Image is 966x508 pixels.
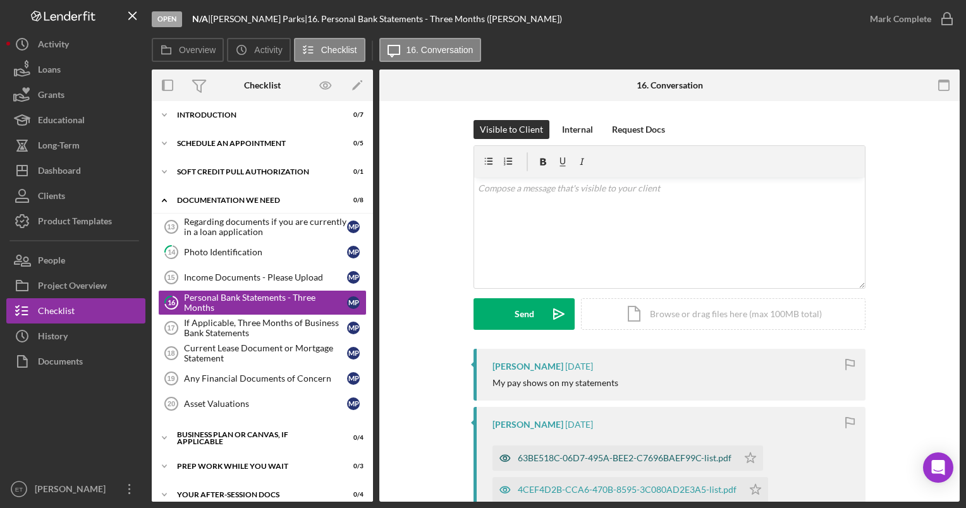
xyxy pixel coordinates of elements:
[562,120,593,139] div: Internal
[227,38,290,62] button: Activity
[177,140,332,147] div: Schedule An Appointment
[168,298,176,306] tspan: 16
[6,82,145,107] button: Grants
[492,420,563,430] div: [PERSON_NAME]
[6,183,145,209] a: Clients
[518,485,737,495] div: 4CEF4D2B-CCA6-470B-8595-3C080AD2E3A5-list.pdf
[38,158,81,186] div: Dashboard
[6,158,145,183] button: Dashboard
[474,120,549,139] button: Visible to Client
[168,248,176,256] tspan: 14
[480,120,543,139] div: Visible to Client
[857,6,960,32] button: Mark Complete
[347,397,360,410] div: M P
[192,13,208,24] b: N/A
[347,347,360,360] div: M P
[556,120,599,139] button: Internal
[177,168,332,176] div: Soft Credit Pull Authorization
[167,324,174,332] tspan: 17
[347,372,360,385] div: M P
[184,272,347,282] div: Income Documents - Please Upload
[38,82,64,111] div: Grants
[211,14,307,24] div: [PERSON_NAME] Parks |
[492,445,763,471] button: 63BE518C-06D7-495A-BEE2-C7696BAEF99C-list.pdf
[184,247,347,257] div: Photo Identification
[474,298,575,330] button: Send
[254,45,282,55] label: Activity
[341,168,364,176] div: 0 / 1
[158,341,367,366] a: 18Current Lease Document or Mortgage StatementMP
[167,274,174,281] tspan: 15
[38,57,61,85] div: Loans
[6,248,145,273] button: People
[244,80,281,90] div: Checklist
[379,38,482,62] button: 16. Conversation
[637,80,703,90] div: 16. Conversation
[6,57,145,82] button: Loans
[6,476,145,502] button: ET[PERSON_NAME]
[606,120,671,139] button: Request Docs
[184,217,347,237] div: Regarding documents if you are currently in a loan application
[492,361,563,372] div: [PERSON_NAME]
[341,111,364,119] div: 0 / 7
[184,399,347,409] div: Asset Valuations
[492,378,618,388] div: My pay shows on my statements
[6,349,145,374] a: Documents
[38,107,85,136] div: Educational
[38,209,112,237] div: Product Templates
[341,434,364,442] div: 0 / 4
[38,273,107,301] div: Project Overview
[307,14,562,24] div: 16. Personal Bank Statements - Three Months ([PERSON_NAME])
[294,38,365,62] button: Checklist
[184,293,347,313] div: Personal Bank Statements - Three Months
[6,324,145,349] a: History
[565,420,593,430] time: 2025-08-10 01:46
[341,463,364,470] div: 0 / 3
[184,318,347,338] div: If Applicable, Three Months of Business Bank Statements
[6,209,145,234] button: Product Templates
[15,486,23,493] text: ET
[347,322,360,334] div: M P
[38,298,75,327] div: Checklist
[341,491,364,499] div: 0 / 4
[177,431,332,445] div: Business Plan or Canvas, if applicable
[612,120,665,139] div: Request Docs
[347,221,360,233] div: M P
[341,197,364,204] div: 0 / 8
[167,223,174,231] tspan: 13
[158,265,367,290] a: 15Income Documents - Please UploadMP
[38,324,68,352] div: History
[158,214,367,239] a: 13Regarding documents if you are currently in a loan applicationMP
[184,373,347,384] div: Any Financial Documents of Concern
[177,463,332,470] div: Prep Work While You Wait
[152,38,224,62] button: Overview
[515,298,534,330] div: Send
[6,32,145,57] button: Activity
[192,14,211,24] div: |
[158,239,367,265] a: 14Photo IdentificationMP
[6,107,145,133] button: Educational
[152,11,182,27] div: Open
[341,140,364,147] div: 0 / 5
[321,45,357,55] label: Checklist
[38,183,65,212] div: Clients
[407,45,474,55] label: 16. Conversation
[6,133,145,158] button: Long-Term
[870,6,931,32] div: Mark Complete
[168,400,175,408] tspan: 20
[32,476,114,505] div: [PERSON_NAME]
[179,45,216,55] label: Overview
[6,273,145,298] button: Project Overview
[6,298,145,324] button: Checklist
[158,391,367,416] a: 20Asset ValuationsMP
[347,246,360,258] div: M P
[38,349,83,377] div: Documents
[177,491,332,499] div: Your After-Session Docs
[167,349,174,357] tspan: 18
